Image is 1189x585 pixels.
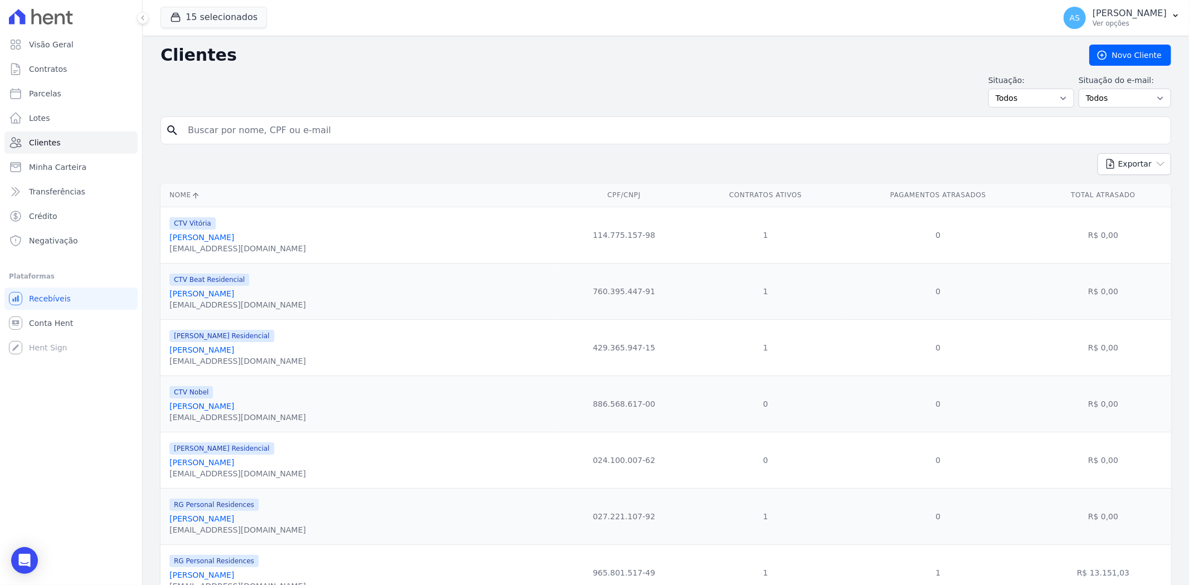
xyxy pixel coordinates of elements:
[1098,153,1171,175] button: Exportar
[169,274,249,286] span: CTV Beat Residencial
[169,571,234,579] a: [PERSON_NAME]
[690,319,841,376] td: 1
[558,207,690,263] td: 114.775.157-98
[169,458,234,467] a: [PERSON_NAME]
[558,376,690,432] td: 886.568.617-00
[4,107,138,129] a: Lotes
[169,243,306,254] div: [EMAIL_ADDRESS][DOMAIN_NAME]
[11,547,38,574] div: Open Intercom Messenger
[29,186,85,197] span: Transferências
[169,299,306,310] div: [EMAIL_ADDRESS][DOMAIN_NAME]
[166,124,179,137] i: search
[558,319,690,376] td: 429.365.947-15
[4,156,138,178] a: Minha Carteira
[988,75,1074,86] label: Situação:
[841,319,1035,376] td: 0
[4,58,138,80] a: Contratos
[169,412,306,423] div: [EMAIL_ADDRESS][DOMAIN_NAME]
[4,131,138,154] a: Clientes
[29,162,86,173] span: Minha Carteira
[1035,319,1171,376] td: R$ 0,00
[4,205,138,227] a: Crédito
[169,524,306,535] div: [EMAIL_ADDRESS][DOMAIN_NAME]
[169,499,259,511] span: RG Personal Residences
[169,217,216,230] span: CTV Vitória
[1035,184,1171,207] th: Total Atrasado
[4,230,138,252] a: Negativação
[1035,376,1171,432] td: R$ 0,00
[690,432,841,488] td: 0
[169,442,274,455] span: [PERSON_NAME] Residencial
[169,386,213,398] span: CTV Nobel
[1070,14,1080,22] span: AS
[169,289,234,298] a: [PERSON_NAME]
[841,263,1035,319] td: 0
[690,488,841,544] td: 1
[161,45,1071,65] h2: Clientes
[29,293,71,304] span: Recebíveis
[169,468,306,479] div: [EMAIL_ADDRESS][DOMAIN_NAME]
[161,184,558,207] th: Nome
[29,235,78,246] span: Negativação
[841,488,1035,544] td: 0
[29,137,60,148] span: Clientes
[4,287,138,310] a: Recebíveis
[29,318,73,329] span: Conta Hent
[1079,75,1171,86] label: Situação do e-mail:
[1035,432,1171,488] td: R$ 0,00
[169,402,234,411] a: [PERSON_NAME]
[690,207,841,263] td: 1
[1093,8,1167,19] p: [PERSON_NAME]
[161,7,267,28] button: 15 selecionados
[169,355,306,367] div: [EMAIL_ADDRESS][DOMAIN_NAME]
[841,432,1035,488] td: 0
[169,514,234,523] a: [PERSON_NAME]
[9,270,133,283] div: Plataformas
[558,184,690,207] th: CPF/CNPJ
[169,233,234,242] a: [PERSON_NAME]
[690,184,841,207] th: Contratos Ativos
[4,312,138,334] a: Conta Hent
[29,88,61,99] span: Parcelas
[4,181,138,203] a: Transferências
[1089,45,1171,66] a: Novo Cliente
[1093,19,1167,28] p: Ver opções
[1055,2,1189,33] button: AS [PERSON_NAME] Ver opções
[558,263,690,319] td: 760.395.447-91
[1035,207,1171,263] td: R$ 0,00
[29,113,50,124] span: Lotes
[4,82,138,105] a: Parcelas
[29,39,74,50] span: Visão Geral
[169,345,234,354] a: [PERSON_NAME]
[841,207,1035,263] td: 0
[841,184,1035,207] th: Pagamentos Atrasados
[169,330,274,342] span: [PERSON_NAME] Residencial
[169,555,259,567] span: RG Personal Residences
[841,376,1035,432] td: 0
[181,119,1166,142] input: Buscar por nome, CPF ou e-mail
[558,432,690,488] td: 024.100.007-62
[29,211,57,222] span: Crédito
[4,33,138,56] a: Visão Geral
[558,488,690,544] td: 027.221.107-92
[29,64,67,75] span: Contratos
[690,376,841,432] td: 0
[1035,488,1171,544] td: R$ 0,00
[1035,263,1171,319] td: R$ 0,00
[690,263,841,319] td: 1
